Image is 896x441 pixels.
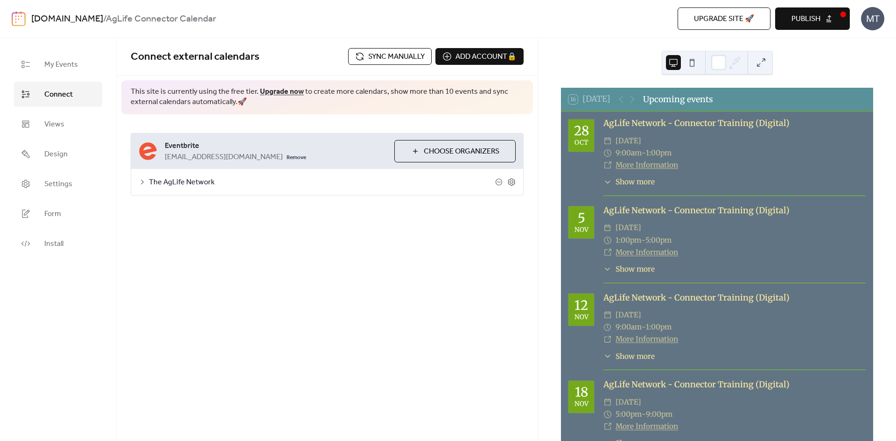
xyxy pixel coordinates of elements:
button: Sync manually [348,48,432,65]
div: ​ [603,176,612,187]
div: ​ [603,222,612,234]
div: Nov [574,401,588,407]
a: My Events [14,52,102,77]
a: AgLife Network - Connector Training (Digital) [603,205,790,216]
span: [DATE] [616,396,641,408]
div: MT [861,7,884,30]
div: ​ [603,246,612,259]
a: Views [14,112,102,137]
a: More Information [616,161,678,169]
span: Remove [287,154,306,161]
span: Show more [616,264,655,274]
b: / [103,10,106,28]
span: - [641,234,645,246]
div: ​ [603,321,612,333]
a: [DOMAIN_NAME] [31,10,103,28]
a: Design [14,141,102,167]
span: Connect [44,89,73,100]
div: ​ [603,264,612,274]
b: AgLife Connector Calendar [106,10,216,28]
span: 1:00pm [646,147,672,159]
span: Show more [616,176,655,187]
div: ​ [603,309,612,321]
button: Choose Organizers [394,140,516,162]
span: Eventbrite [165,140,387,152]
span: Show more [616,351,655,362]
span: 1:00pm [616,234,641,246]
span: This site is currently using the free tier. to create more calendars, show more than 10 events an... [131,87,524,108]
div: ​ [603,333,612,345]
div: ​ [603,135,612,147]
a: Install [14,231,102,256]
span: Design [44,149,68,160]
a: AgLife Network - Connector Training (Digital) [603,293,790,303]
a: Upgrade now [260,84,304,99]
span: Form [44,209,61,220]
span: [DATE] [616,222,641,234]
a: Connect [14,82,102,107]
div: ​ [603,234,612,246]
div: ​ [603,147,612,159]
span: 5:00pm [645,234,672,246]
span: - [642,147,646,159]
button: ​Show more [603,176,655,187]
a: Settings [14,171,102,196]
span: - [642,408,646,420]
button: ​Show more [603,264,655,274]
span: Sync manually [368,51,425,63]
span: Views [44,119,64,130]
a: Form [14,201,102,226]
button: ​Show more [603,351,655,362]
a: AgLife Network - Connector Training (Digital) [603,118,790,128]
a: AgLife Network - Connector Training (Digital) [603,379,790,390]
span: The AgLife Network [149,177,495,188]
div: ​ [603,159,612,171]
img: logo [12,11,26,26]
span: [DATE] [616,135,641,147]
div: Nov [574,314,588,321]
div: Nov [574,227,588,233]
span: 9:00pm [646,408,672,420]
span: [DATE] [616,309,641,321]
span: Install [44,238,63,250]
span: [EMAIL_ADDRESS][DOMAIN_NAME] [165,152,283,163]
a: More Information [616,422,678,431]
div: Upcoming events [643,93,713,105]
span: 5:00pm [616,408,642,420]
span: 9:00am [616,147,642,159]
div: 28 [574,125,589,138]
a: More Information [616,248,678,257]
span: My Events [44,59,78,70]
span: Settings [44,179,72,190]
div: ​ [603,351,612,362]
div: ​ [603,408,612,420]
div: 12 [574,299,588,312]
span: Upgrade site 🚀 [694,14,754,25]
span: 1:00pm [646,321,672,333]
div: 5 [578,212,585,225]
div: 18 [575,386,588,399]
img: eventbrite [139,142,157,161]
button: Upgrade site 🚀 [678,7,770,30]
a: More Information [616,335,678,343]
div: Oct [574,140,588,146]
span: Publish [791,14,820,25]
span: 9:00am [616,321,642,333]
button: Publish [775,7,850,30]
div: ​ [603,420,612,433]
div: ​ [603,396,612,408]
span: - [642,321,646,333]
span: Choose Organizers [424,146,499,157]
span: Connect external calendars [131,47,259,67]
